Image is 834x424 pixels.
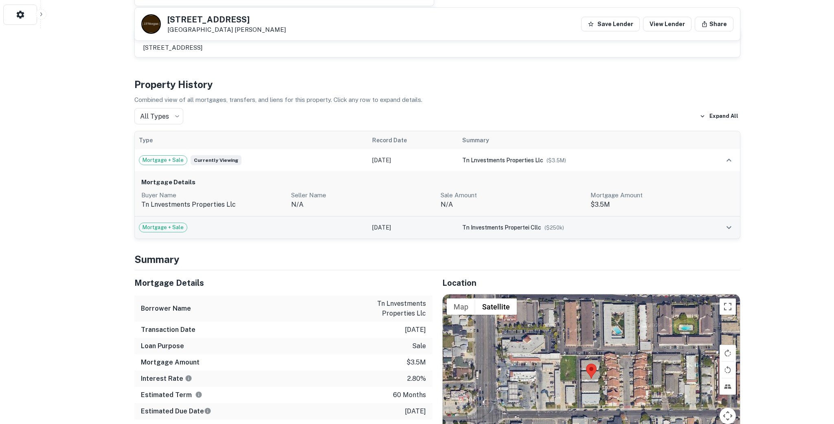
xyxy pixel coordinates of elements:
button: Map camera controls [720,408,736,424]
p: 2.80% [407,374,426,384]
th: Record Date [368,131,458,149]
p: Seller Name [291,190,435,200]
h6: Loan Purpose [141,341,184,351]
button: Share [695,17,733,31]
p: N/A [441,200,584,210]
p: Combined view of all mortgages, transfers, and liens for this property. Click any row to expand d... [134,95,740,105]
p: tn lnvestments properties llc [141,200,285,210]
h6: Mortgage Amount [141,358,200,367]
h5: Location [442,277,740,289]
h6: Transaction Date [141,325,195,335]
p: sale [412,341,426,351]
button: Rotate map clockwise [720,345,736,361]
p: tn lnvestments properties llc [353,299,426,318]
h5: [STREET_ADDRESS] [167,15,286,24]
p: $3.5M [590,200,734,210]
span: Mortgage + Sale [139,223,187,232]
svg: Term is based on a standard schedule for this type of loan. [195,391,202,398]
h6: Borrower Name [141,304,191,314]
td: [DATE] [368,149,458,171]
p: 60 months [393,390,426,400]
p: [DATE] [405,406,426,416]
button: Toggle fullscreen view [720,298,736,315]
h4: Property History [134,77,740,92]
p: Mortgage Amount [590,190,734,200]
button: Rotate map counterclockwise [720,362,736,378]
p: Buyer Name [141,190,285,200]
button: Save Lender [581,17,640,31]
button: expand row [722,153,736,167]
span: ($ 250k ) [544,225,564,231]
svg: The interest rates displayed on the website are for informational purposes only and may be report... [185,375,192,382]
p: $3.5m [406,358,426,367]
p: Sale Amount [441,190,584,200]
p: [STREET_ADDRESS] [143,43,237,53]
div: All Types [134,108,183,124]
iframe: Chat Widget [793,359,834,398]
button: Show satellite imagery [475,298,517,315]
p: [GEOGRAPHIC_DATA] [167,26,286,33]
span: Mortgage + Sale [139,156,187,164]
button: Tilt map [720,378,736,395]
span: tn lnvestments properties llc [462,157,543,163]
button: Show street map [447,298,475,315]
p: n/a [291,200,435,210]
span: Currently viewing [191,155,241,165]
button: Expand All [698,110,740,122]
span: tn investments propertei cllc [462,224,541,231]
svg: Estimate is based on a standard schedule for this type of loan. [204,407,211,415]
td: [DATE] [368,216,458,238]
h6: Estimated Due Date [141,406,211,416]
button: expand row [722,221,736,234]
th: Type [135,131,368,149]
h6: Mortgage Details [141,178,733,187]
a: View Lender [643,17,691,31]
h6: Interest Rate [141,374,192,384]
a: [PERSON_NAME] [235,26,286,33]
th: Summary [458,131,694,149]
span: ($ 3.5M ) [546,157,566,163]
h6: Estimated Term [141,390,202,400]
p: [DATE] [405,325,426,335]
h5: Mortgage Details [134,277,432,289]
h4: Summary [134,252,740,267]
